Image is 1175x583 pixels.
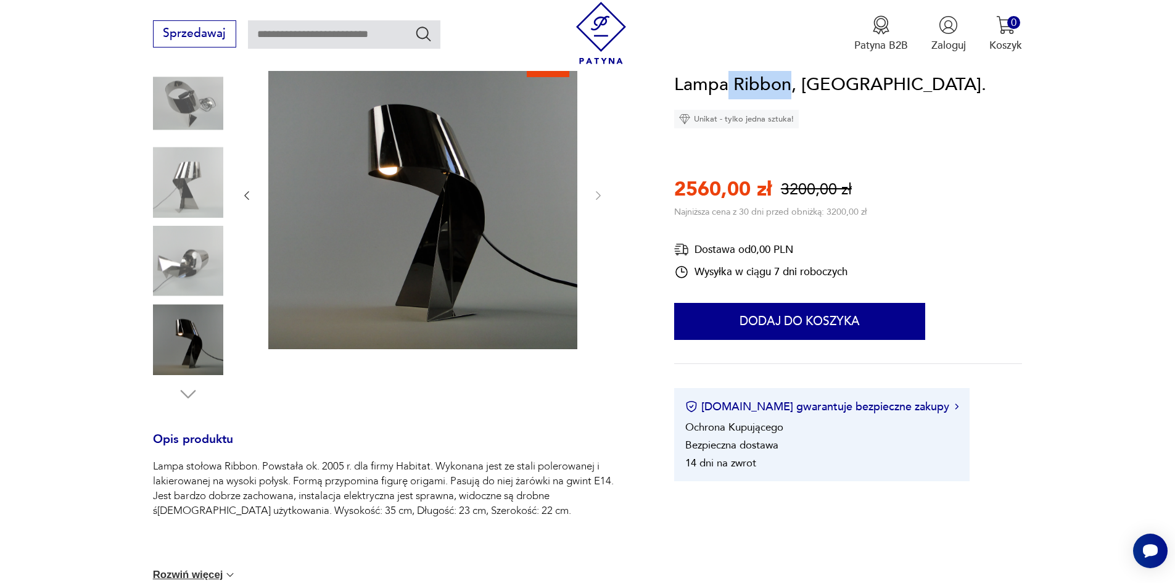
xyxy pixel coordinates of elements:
[153,147,223,217] img: Zdjęcie produktu Lampa Ribbon, Wielka Brytania.
[153,304,223,374] img: Zdjęcie produktu Lampa Ribbon, Wielka Brytania.
[224,569,236,581] img: chevron down
[674,242,847,257] div: Dostawa od 0,00 PLN
[268,40,577,349] img: Zdjęcie produktu Lampa Ribbon, Wielka Brytania.
[996,15,1015,35] img: Ikona koszyka
[685,456,756,470] li: 14 dni na zwrot
[685,401,698,413] img: Ikona certyfikatu
[1133,534,1168,568] iframe: Smartsupp widget button
[153,30,236,39] a: Sprzedawaj
[153,435,639,460] h3: Opis produktu
[679,114,690,125] img: Ikona diamentu
[989,38,1022,52] p: Koszyk
[153,459,639,518] p: Lampa stołowa Ribbon. Powstała ok. 2005 r. dla firmy Habitat. Wykonana jest ze stali polerowanej ...
[153,569,237,581] button: Rozwiń więcej
[955,404,959,410] img: Ikona strzałki w prawo
[685,438,778,452] li: Bezpieczna dostawa
[685,399,959,415] button: [DOMAIN_NAME] gwarantuje bezpieczne zakupy
[931,15,966,52] button: Zaloguj
[153,20,236,48] button: Sprzedawaj
[989,15,1022,52] button: 0Koszyk
[685,420,783,434] li: Ochrona Kupującego
[674,303,925,340] button: Dodaj do koszyka
[414,25,432,43] button: Szukaj
[570,2,632,64] img: Patyna - sklep z meblami i dekoracjami vintage
[872,15,891,35] img: Ikona medalu
[674,242,689,257] img: Ikona dostawy
[674,207,867,218] p: Najniższa cena z 30 dni przed obniżką: 3200,00 zł
[931,38,966,52] p: Zaloguj
[674,176,772,203] p: 2560,00 zł
[674,71,986,99] h1: Lampa Ribbon, [GEOGRAPHIC_DATA].
[153,226,223,296] img: Zdjęcie produktu Lampa Ribbon, Wielka Brytania.
[939,15,958,35] img: Ikonka użytkownika
[781,179,852,201] p: 3200,00 zł
[854,38,908,52] p: Patyna B2B
[854,15,908,52] a: Ikona medaluPatyna B2B
[854,15,908,52] button: Patyna B2B
[674,265,847,279] div: Wysyłka w ciągu 7 dni roboczych
[674,110,799,129] div: Unikat - tylko jedna sztuka!
[1007,16,1020,29] div: 0
[153,68,223,139] img: Zdjęcie produktu Lampa Ribbon, Wielka Brytania.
